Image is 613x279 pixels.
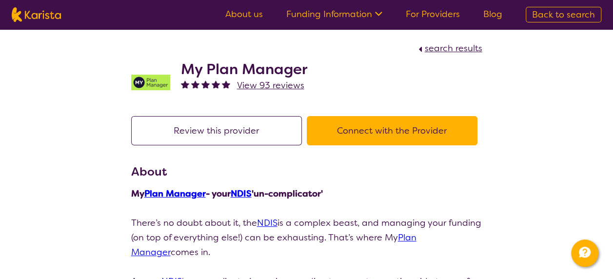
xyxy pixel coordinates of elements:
[237,80,304,91] span: View 93 reviews
[131,116,302,145] button: Review this provider
[571,239,598,267] button: Channel Menu
[307,125,482,137] a: Connect with the Provider
[483,8,502,20] a: Blog
[212,80,220,88] img: fullstar
[406,8,460,20] a: For Providers
[131,216,482,259] p: There’s no doubt about it, the is a complex beast, and managing your funding (on top of everythin...
[222,80,230,88] img: fullstar
[131,163,482,180] h3: About
[532,9,595,20] span: Back to search
[416,42,482,54] a: search results
[307,116,477,145] button: Connect with the Provider
[257,217,277,229] a: NDIS
[425,42,482,54] span: search results
[181,80,189,88] img: fullstar
[144,188,206,199] a: Plan Manager
[191,80,199,88] img: fullstar
[201,80,210,88] img: fullstar
[286,8,382,20] a: Funding Information
[181,60,308,78] h2: My Plan Manager
[237,78,304,93] a: View 93 reviews
[131,188,323,199] strong: My - your 'un-complicator'
[225,8,263,20] a: About us
[231,188,252,199] a: NDIS
[131,63,170,102] img: v05irhjwnjh28ktdyyfd.png
[526,7,601,22] a: Back to search
[131,125,307,137] a: Review this provider
[12,7,61,22] img: Karista logo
